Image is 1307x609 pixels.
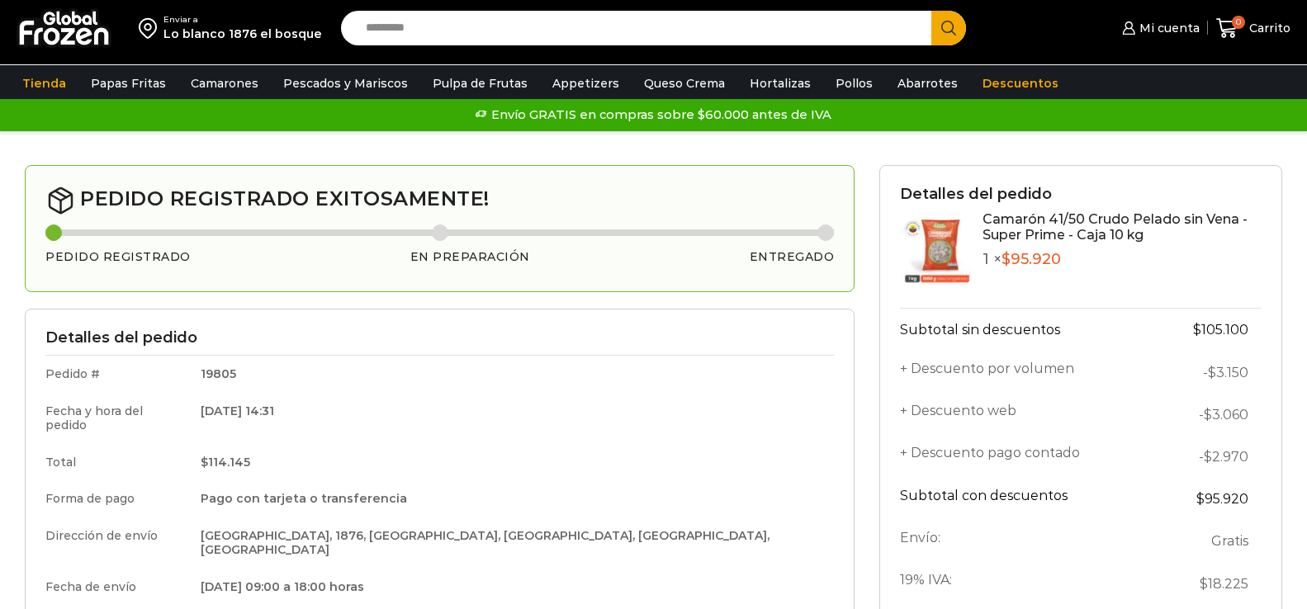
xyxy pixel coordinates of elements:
bdi: 2.970 [1204,449,1248,465]
h3: Detalles del pedido [900,186,1262,204]
td: 19805 [189,356,834,393]
a: Hortalizas [741,68,819,99]
td: Fecha y hora del pedido [45,393,189,444]
a: Camarón 41/50 Crudo Pelado sin Vena - Super Prime - Caja 10 kg [983,211,1248,243]
span: 18.225 [1200,576,1248,592]
span: $ [1208,365,1216,380]
h3: Detalles del pedido [45,329,834,347]
span: $ [1200,576,1208,592]
a: Queso Crema [636,68,733,99]
span: $ [1204,449,1212,465]
bdi: 105.100 [1193,322,1248,338]
td: - [1150,394,1262,436]
a: Pescados y Mariscos [275,68,416,99]
a: 0 Carrito [1216,9,1290,48]
span: $ [1002,250,1011,268]
h3: En preparación [410,250,530,264]
td: Pago con tarjeta o transferencia [189,480,834,517]
th: Subtotal con descuentos [900,478,1150,520]
td: Total [45,444,189,481]
span: $ [201,455,208,470]
h2: Pedido registrado exitosamente! [45,186,834,215]
td: - [1150,352,1262,394]
td: Fecha de envío [45,569,189,602]
div: Enviar a [163,14,322,26]
span: 0 [1232,16,1245,29]
th: Envío: [900,520,1150,562]
a: Appetizers [544,68,627,99]
a: Mi cuenta [1118,12,1199,45]
td: [DATE] 14:31 [189,393,834,444]
a: Pulpa de Frutas [424,68,536,99]
th: 19% IVA: [900,563,1150,605]
p: 1 × [983,251,1262,269]
a: Camarones [182,68,267,99]
th: + Descuento web [900,394,1150,436]
span: Carrito [1245,20,1290,36]
bdi: 3.060 [1204,407,1248,423]
a: Papas Fritas [83,68,174,99]
td: [DATE] 09:00 a 18:00 horas [189,569,834,602]
button: Search button [931,11,966,45]
th: Subtotal sin descuentos [900,309,1150,352]
th: + Descuento pago contado [900,436,1150,478]
a: Abarrotes [889,68,966,99]
h3: Entregado [750,250,835,264]
span: $ [1193,322,1201,338]
td: Gratis [1150,520,1262,562]
span: Mi cuenta [1135,20,1200,36]
a: Pollos [827,68,881,99]
span: $ [1204,407,1212,423]
th: + Descuento por volumen [900,352,1150,394]
td: - [1150,436,1262,478]
span: $ [1196,491,1205,507]
bdi: 114.145 [201,455,250,470]
td: Pedido # [45,356,189,393]
div: Lo blanco 1876 el bosque [163,26,322,42]
td: Forma de pago [45,480,189,517]
h3: Pedido registrado [45,250,191,264]
bdi: 95.920 [1196,491,1248,507]
bdi: 3.150 [1208,365,1248,380]
td: [GEOGRAPHIC_DATA], 1876, [GEOGRAPHIC_DATA], [GEOGRAPHIC_DATA], [GEOGRAPHIC_DATA], [GEOGRAPHIC_DATA] [189,517,834,569]
a: Descuentos [974,68,1067,99]
td: Dirección de envío [45,517,189,569]
bdi: 95.920 [1002,250,1061,268]
a: Tienda [14,68,74,99]
img: address-field-icon.svg [139,14,163,42]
